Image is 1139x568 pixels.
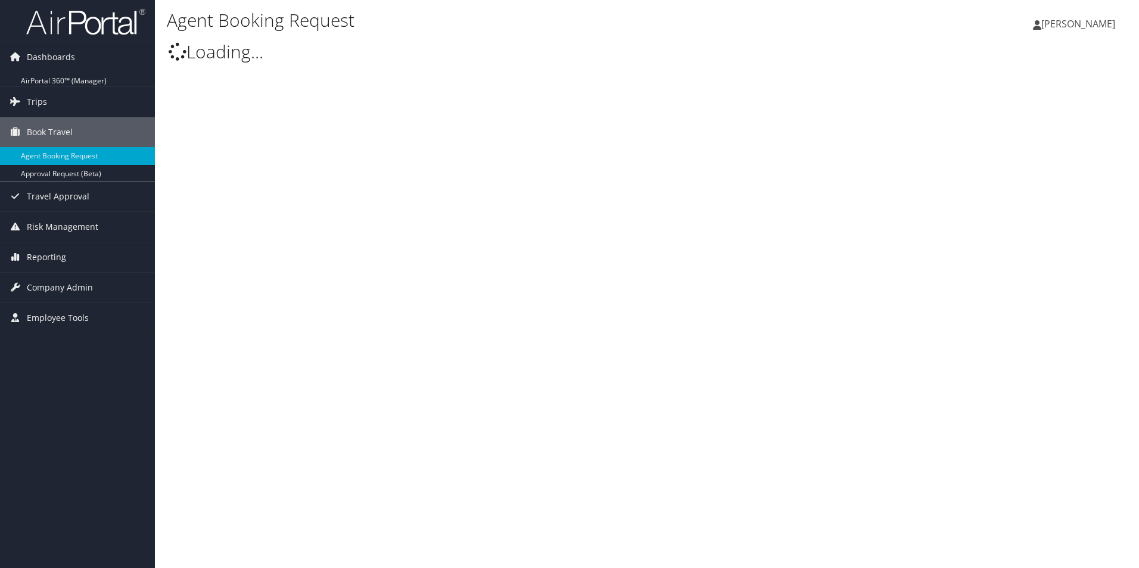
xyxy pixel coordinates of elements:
span: Dashboards [27,42,75,72]
a: [PERSON_NAME] [1033,6,1127,42]
span: Risk Management [27,212,98,242]
span: Company Admin [27,273,93,302]
span: Reporting [27,242,66,272]
span: Book Travel [27,117,73,147]
span: Loading... [169,39,263,64]
span: Trips [27,87,47,117]
span: [PERSON_NAME] [1041,17,1115,30]
span: Employee Tools [27,303,89,333]
img: airportal-logo.png [26,8,145,36]
h1: Agent Booking Request [167,8,807,33]
span: Travel Approval [27,182,89,211]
